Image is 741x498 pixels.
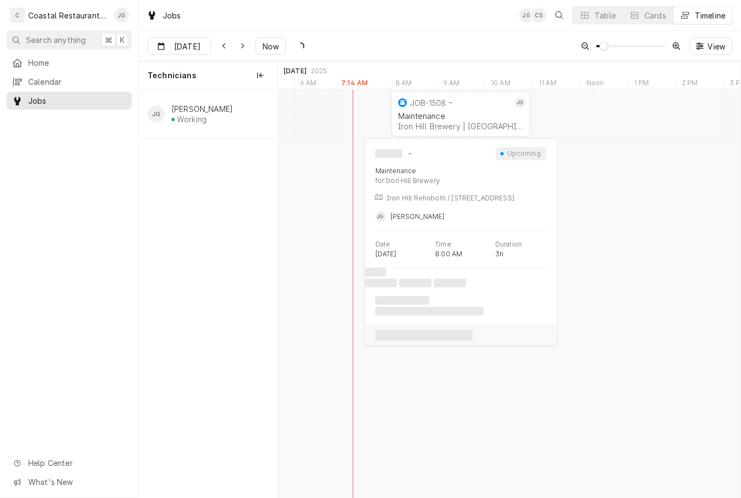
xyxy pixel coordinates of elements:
[10,8,25,23] div: C
[495,240,522,249] p: Duration
[391,212,445,220] span: [PERSON_NAME]
[485,79,516,91] div: 10 AM
[365,279,397,287] span: ‌
[28,57,126,68] span: Home
[375,296,430,305] span: ‌
[26,34,86,46] span: Search anything
[533,79,562,91] div: 11 AM
[434,279,467,287] span: ‌
[148,37,211,55] button: [DATE]
[375,167,417,175] div: Maintenance
[375,330,473,341] span: ‌
[341,79,368,87] label: 7:14 AM
[375,211,386,222] div: James Gatton's Avatar
[7,473,132,491] a: Go to What's New
[398,122,523,131] div: Iron Hill Brewery | [GEOGRAPHIC_DATA], 19971
[139,61,278,90] div: Technicians column. SPACE for context menu
[519,8,534,23] div: JG
[28,95,126,106] span: Jobs
[531,8,546,23] div: CS
[495,250,503,259] p: 3h
[515,97,526,108] div: JG
[435,250,462,259] p: 8:00 AM
[676,79,704,91] div: 2 PM
[311,67,328,75] div: 2025
[260,41,281,52] span: Now
[28,476,125,488] span: What's New
[148,70,196,81] span: Technicians
[595,10,616,21] div: Table
[7,454,132,472] a: Go to Help Center
[114,8,129,23] div: JG
[284,67,306,75] div: [DATE]
[644,10,666,21] div: Cards
[148,105,165,123] div: James Gatton's Avatar
[148,105,165,123] div: JG
[28,76,126,87] span: Calendar
[28,10,108,21] div: Coastal Restaurant Repair
[105,34,112,46] span: ⌘
[435,240,451,249] p: Time
[375,149,403,158] span: ‌
[705,41,727,52] span: View
[398,111,523,121] div: Maintenance
[7,92,132,110] a: Jobs
[365,268,386,276] span: ‌
[375,250,397,259] p: [DATE]
[255,37,286,55] button: Now
[695,10,725,21] div: Timeline
[294,79,322,91] div: 6 AM
[580,79,610,91] div: Noon
[389,79,418,91] div: 8 AM
[519,8,534,23] div: James Gatton's Avatar
[7,30,132,49] button: Search anything⌘K
[7,73,132,91] a: Calendar
[114,8,129,23] div: James Gatton's Avatar
[515,97,526,108] div: James Gatton's Avatar
[278,90,740,498] div: normal
[387,194,514,203] p: Iron Hill Rehoboth / [STREET_ADDRESS]
[375,176,547,185] div: for Iron Hill Brewery
[399,279,432,287] span: ‌
[7,54,132,72] a: Home
[551,7,568,24] button: Open search
[437,79,465,91] div: 9 AM
[375,211,386,222] div: JG
[531,8,546,23] div: Chris Sockriter's Avatar
[171,104,233,114] div: [PERSON_NAME]
[410,98,446,108] div: JOB-1508
[139,90,278,498] div: left
[375,240,391,249] p: Date
[120,34,125,46] span: K
[28,457,125,469] span: Help Center
[628,79,655,91] div: 1 PM
[689,37,732,55] button: View
[177,115,207,124] div: Working
[506,149,542,158] div: Upcoming
[375,307,484,316] span: ‌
